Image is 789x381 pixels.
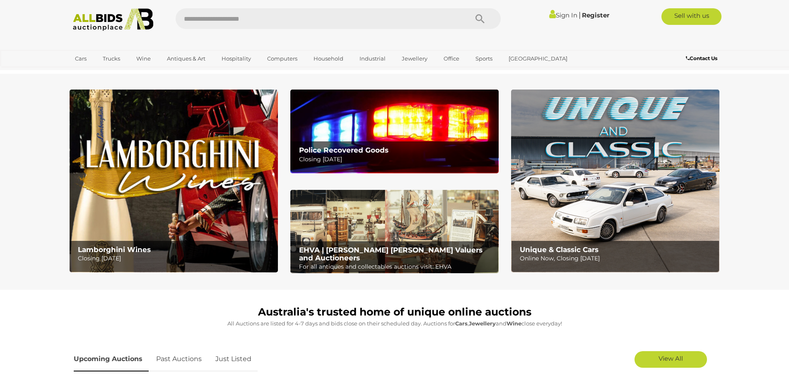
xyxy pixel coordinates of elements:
[459,8,501,29] button: Search
[396,52,433,66] a: Jewellery
[635,351,707,368] a: View All
[686,55,717,61] b: Contact Us
[216,52,256,66] a: Hospitality
[520,253,715,264] p: Online Now, Closing [DATE]
[78,245,151,254] b: Lamborghini Wines
[68,8,158,31] img: Allbids.com.au
[579,10,581,19] span: |
[70,52,92,66] a: Cars
[78,253,273,264] p: Closing [DATE]
[290,190,499,274] img: EHVA | Evans Hastings Valuers and Auctioneers
[503,52,573,66] a: [GEOGRAPHIC_DATA]
[511,90,719,272] img: Unique & Classic Cars
[262,52,303,66] a: Computers
[469,320,496,327] strong: Jewellery
[74,347,149,371] a: Upcoming Auctions
[299,154,494,165] p: Closing [DATE]
[520,245,598,254] b: Unique & Classic Cars
[299,246,483,262] b: EHVA | [PERSON_NAME] [PERSON_NAME] Valuers and Auctioneers
[290,190,499,274] a: EHVA | Evans Hastings Valuers and Auctioneers EHVA | [PERSON_NAME] [PERSON_NAME] Valuers and Auct...
[290,90,499,173] img: Police Recovered Goods
[470,52,498,66] a: Sports
[438,52,465,66] a: Office
[70,90,278,272] a: Lamborghini Wines Lamborghini Wines Closing [DATE]
[582,11,609,19] a: Register
[354,52,391,66] a: Industrial
[209,347,258,371] a: Just Listed
[70,90,278,272] img: Lamborghini Wines
[162,52,211,66] a: Antiques & Art
[150,347,208,371] a: Past Auctions
[97,52,125,66] a: Trucks
[299,262,494,272] p: For all antiques and collectables auctions visit: EHVA
[661,8,721,25] a: Sell with us
[299,146,388,154] b: Police Recovered Goods
[308,52,349,66] a: Household
[507,320,521,327] strong: Wine
[686,54,719,63] a: Contact Us
[131,52,156,66] a: Wine
[511,90,719,272] a: Unique & Classic Cars Unique & Classic Cars Online Now, Closing [DATE]
[74,319,716,328] p: All Auctions are listed for 4-7 days and bids close on their scheduled day. Auctions for , and cl...
[549,11,577,19] a: Sign In
[74,306,716,318] h1: Australia's trusted home of unique online auctions
[290,90,499,173] a: Police Recovered Goods Police Recovered Goods Closing [DATE]
[659,354,683,362] span: View All
[455,320,468,327] strong: Cars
